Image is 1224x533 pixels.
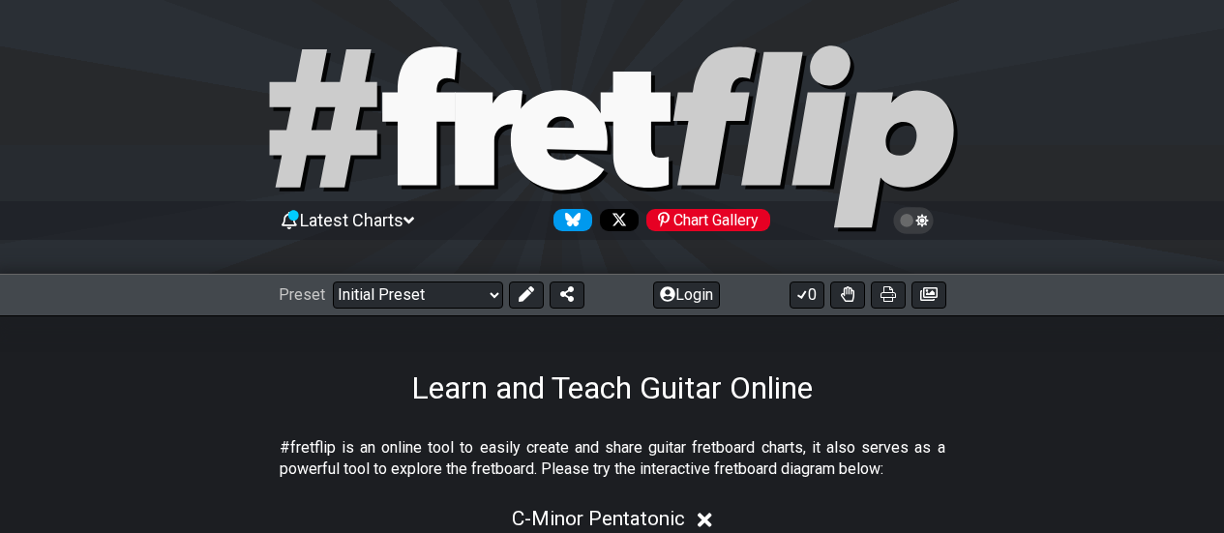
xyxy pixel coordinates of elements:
[411,370,813,406] h1: Learn and Teach Guitar Online
[653,281,720,309] button: Login
[279,285,325,304] span: Preset
[871,281,906,309] button: Print
[280,437,945,481] p: #fretflip is an online tool to easily create and share guitar fretboard charts, it also serves as...
[903,212,925,229] span: Toggle light / dark theme
[790,281,824,309] button: 0
[911,281,946,309] button: Create image
[639,209,770,231] a: #fretflip at Pinterest
[333,281,503,309] select: Preset
[830,281,865,309] button: Toggle Dexterity for all fretkits
[592,209,639,231] a: Follow #fretflip at X
[550,281,584,309] button: Share Preset
[646,209,770,231] div: Chart Gallery
[300,210,403,230] span: Latest Charts
[512,507,685,530] span: C - Minor Pentatonic
[509,281,544,309] button: Edit Preset
[546,209,592,231] a: Follow #fretflip at Bluesky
